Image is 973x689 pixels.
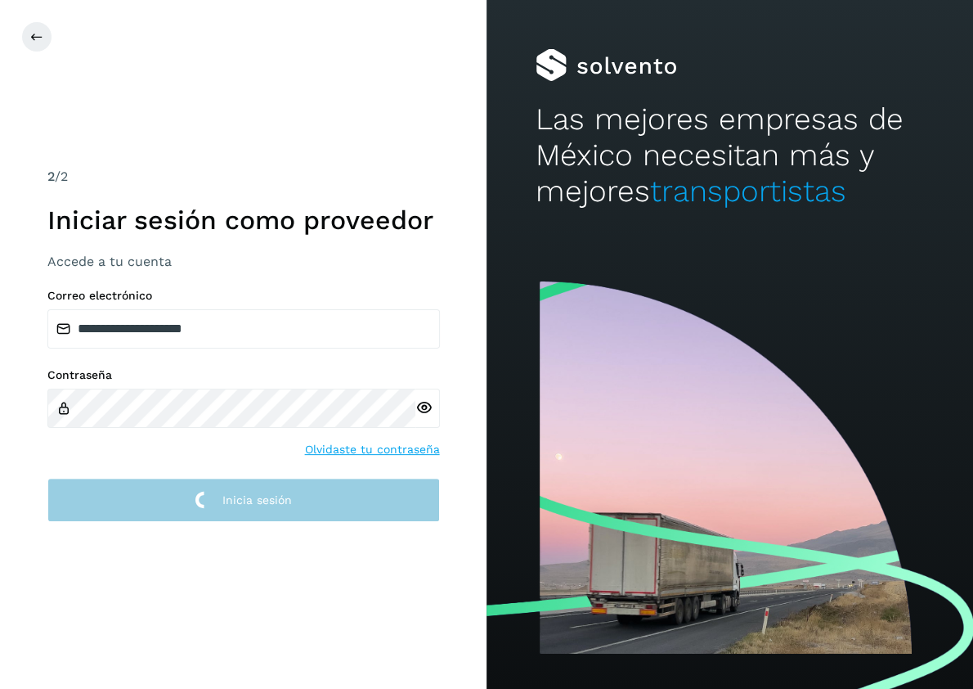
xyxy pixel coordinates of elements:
[47,169,55,184] span: 2
[47,478,440,523] button: Inicia sesión
[305,441,440,458] a: Olvidaste tu contraseña
[536,101,925,210] h2: Las mejores empresas de México necesitan más y mejores
[47,368,440,382] label: Contraseña
[47,205,440,236] h1: Iniciar sesión como proveedor
[650,173,846,209] span: transportistas
[47,254,440,269] h3: Accede a tu cuenta
[47,289,440,303] label: Correo electrónico
[47,167,440,187] div: /2
[222,494,292,506] span: Inicia sesión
